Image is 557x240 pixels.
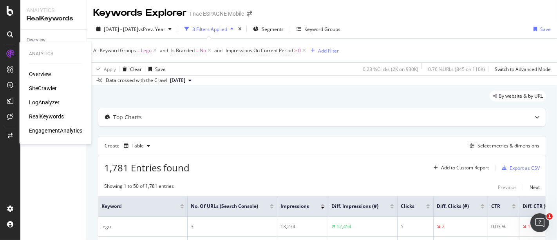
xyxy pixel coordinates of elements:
[428,66,485,73] div: 0.76 % URLs ( 845 on 110K )
[280,223,325,230] div: 13,274
[401,223,430,230] div: 5
[167,76,195,85] button: [DATE]
[27,36,45,44] div: Overview
[101,203,168,210] span: Keyword
[138,26,165,33] span: vs Prev. Year
[137,47,140,54] span: =
[104,26,138,33] span: [DATE] - [DATE]
[121,140,153,152] button: Table
[196,47,199,54] span: =
[523,203,550,210] span: Diff. CTR (#)
[145,63,166,75] button: Save
[93,63,116,75] button: Apply
[477,142,539,149] div: Select metrics & dimensions
[104,183,174,192] div: Showing 1 to 50 of 1,781 entries
[106,77,167,84] div: Data crossed with the Crawl
[113,113,142,121] div: Top Charts
[29,127,82,135] a: EngagementAnalytics
[262,26,284,33] span: Segments
[442,223,445,230] div: 2
[540,26,551,33] div: Save
[437,203,469,210] span: Diff. Clicks (#)
[29,70,51,78] a: Overview
[191,203,258,210] span: No. of URLs (Search Console)
[495,66,551,73] div: Switch to Advanced Mode
[250,23,287,35] button: Segments
[293,23,344,35] button: Keyword Groups
[181,23,237,35] button: 3 Filters Applied
[200,45,206,56] span: No
[192,26,227,33] div: 3 Filters Applied
[294,47,297,54] span: >
[93,6,186,20] div: Keywords Explorer
[307,46,339,55] button: Add Filter
[170,77,185,84] span: 2025 Aug. 1st
[105,140,153,152] div: Create
[298,45,301,56] span: 0
[491,223,516,230] div: 0.03 %
[104,161,190,174] span: 1,781 Entries found
[491,203,500,210] span: CTR
[214,47,222,54] div: and
[363,66,418,73] div: 0.23 % Clicks ( 2K on 930K )
[304,26,340,33] div: Keyword Groups
[171,47,195,54] span: Is Branded
[336,223,351,230] div: 12,454
[498,183,517,192] button: Previous
[510,165,540,171] div: Export as CSV
[546,213,553,220] span: 1
[530,183,540,192] button: Next
[27,36,81,44] a: Overview
[247,11,252,16] div: arrow-right-arrow-left
[29,51,82,57] div: Analytics
[27,14,80,23] div: RealKeywords
[191,223,274,230] div: 3
[132,144,144,148] div: Table
[492,63,551,75] button: Switch to Advanced Mode
[528,223,530,230] div: 1
[93,23,175,35] button: [DATE] - [DATE]vsPrev. Year
[93,47,136,54] span: All Keyword Groups
[499,162,540,174] button: Export as CSV
[499,94,543,98] span: By website & by URL
[237,25,243,33] div: times
[141,45,152,56] span: Lego
[119,63,142,75] button: Clear
[331,203,378,210] span: Diff. Impressions (#)
[130,66,142,73] div: Clear
[498,184,517,191] div: Previous
[318,47,339,54] div: Add Filter
[530,213,549,232] iframe: Intercom live chat
[29,84,57,92] a: SiteCrawler
[155,66,166,73] div: Save
[467,141,539,151] button: Select metrics & dimensions
[530,23,551,35] button: Save
[430,162,489,174] button: Add to Custom Report
[401,203,414,210] span: Clicks
[530,184,540,191] div: Next
[280,203,309,210] span: Impressions
[101,223,184,230] div: lego
[441,165,489,170] div: Add to Custom Report
[490,91,546,102] div: legacy label
[27,6,80,14] div: Analytics
[29,113,64,120] a: RealKeywords
[226,47,293,54] span: Impressions On Current Period
[160,47,168,54] div: and
[29,98,60,106] a: LogAnalyzer
[190,10,244,18] div: Fnac ESPAGNE Mobile
[104,66,116,73] div: Apply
